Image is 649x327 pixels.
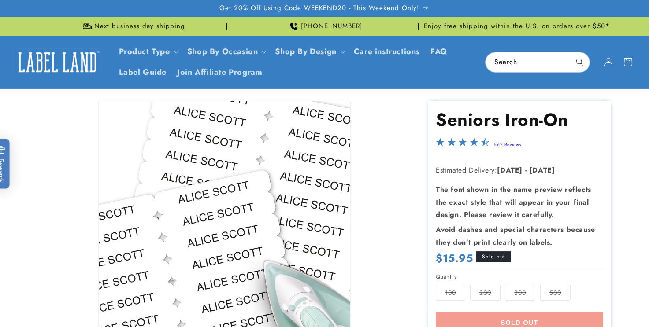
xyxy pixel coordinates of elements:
a: Product Type [119,46,170,57]
strong: - [525,165,527,175]
span: Next business day shipping [94,22,185,31]
label: 300 [505,285,535,301]
p: Estimated Delivery: [436,164,603,177]
span: Label Guide [119,67,167,77]
a: Shop By Design [275,46,336,57]
div: Announcement [230,17,419,36]
h1: Seniors Iron-On [436,108,603,131]
button: Search [570,52,590,72]
summary: Product Type [114,41,182,62]
a: Label Land [10,45,105,79]
span: Sold out [476,251,511,262]
legend: Quantity [436,272,458,281]
strong: Avoid dashes and special characters because they don’t print clearly on labels. [436,224,595,247]
span: Join Affiliate Program [177,67,262,77]
a: Label Guide [114,62,172,83]
div: Announcement [38,17,227,36]
strong: [DATE] [530,165,555,175]
span: [PHONE_NUMBER] [301,22,363,31]
strong: The font shown in the name preview reflects the exact style that will appear in your final design... [436,184,591,220]
summary: Shop By Occasion [182,41,270,62]
a: Care instructions [349,41,425,62]
img: Label Land [13,48,101,76]
a: 562 Reviews [494,141,521,148]
span: $15.95 [436,251,473,265]
a: FAQ [425,41,453,62]
span: 4.4-star overall rating [436,140,490,150]
a: Join Affiliate Program [172,62,267,83]
label: 500 [540,285,571,301]
span: Shop By Occasion [187,47,258,57]
span: Enjoy free shipping within the U.S. on orders over $50* [424,22,610,31]
label: 100 [436,285,465,301]
label: 200 [470,285,501,301]
span: FAQ [430,47,448,57]
div: Announcement [423,17,611,36]
strong: [DATE] [497,165,523,175]
summary: Shop By Design [270,41,348,62]
span: Care instructions [354,47,420,57]
span: Get 20% Off Using Code WEEKEND20 - This Weekend Only! [219,4,419,13]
